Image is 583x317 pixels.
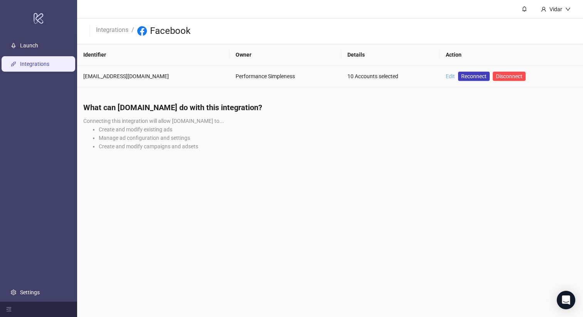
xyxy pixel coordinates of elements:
[131,25,134,37] li: /
[83,72,223,81] div: [EMAIL_ADDRESS][DOMAIN_NAME]
[557,291,575,309] div: Open Intercom Messenger
[440,44,583,65] th: Action
[347,72,433,81] div: 10 Accounts selected
[77,44,229,65] th: Identifier
[20,289,40,295] a: Settings
[150,25,190,37] h3: Facebook
[461,72,487,81] span: Reconnect
[99,125,577,134] li: Create and modify existing ads
[541,7,546,12] span: user
[83,118,224,124] span: Connecting this integration will allow [DOMAIN_NAME] to...
[94,25,130,34] a: Integrations
[458,72,490,81] a: Reconnect
[565,7,571,12] span: down
[99,142,577,151] li: Create and modify campaigns and adsets
[446,73,455,79] a: Edit
[236,72,335,81] div: Performance Simpleness
[20,42,38,49] a: Launch
[20,61,49,67] a: Integrations
[229,44,341,65] th: Owner
[493,72,526,81] button: Disconnect
[99,134,577,142] li: Manage ad configuration and settings
[341,44,440,65] th: Details
[546,5,565,13] div: Vidar
[6,307,12,312] span: menu-fold
[83,102,577,113] h4: What can [DOMAIN_NAME] do with this integration?
[522,6,527,12] span: bell
[496,73,522,79] span: Disconnect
